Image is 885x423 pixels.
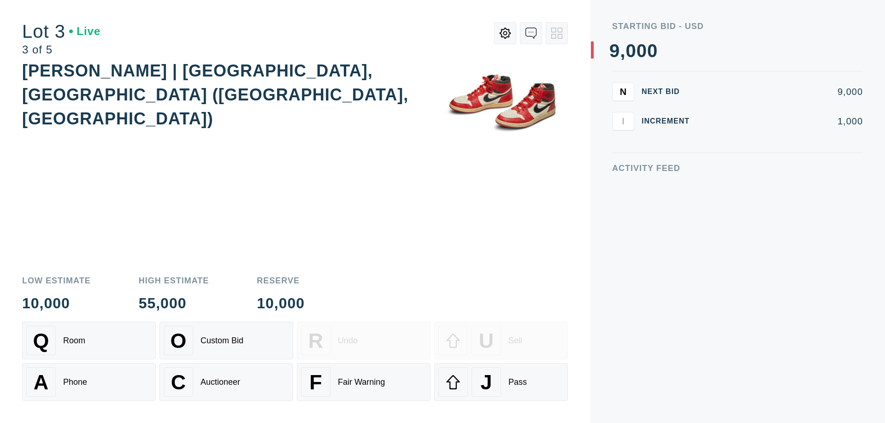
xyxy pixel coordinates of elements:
[612,82,634,101] button: N
[201,336,243,346] div: Custom Bid
[637,41,647,60] div: 0
[22,296,91,311] div: 10,000
[22,276,91,285] div: Low Estimate
[159,363,293,401] button: CAuctioneer
[22,363,156,401] button: APhone
[33,329,49,352] span: Q
[647,41,658,60] div: 0
[620,86,626,97] span: N
[609,41,620,60] div: 9
[508,377,527,387] div: Pass
[22,61,408,128] div: [PERSON_NAME] | [GEOGRAPHIC_DATA], [GEOGRAPHIC_DATA] ([GEOGRAPHIC_DATA], [GEOGRAPHIC_DATA])
[139,276,209,285] div: High Estimate
[434,363,568,401] button: JPass
[171,370,186,394] span: C
[257,296,305,311] div: 10,000
[338,377,385,387] div: Fair Warning
[704,87,863,96] div: 9,000
[257,276,305,285] div: Reserve
[622,116,625,126] span: I
[297,322,431,359] button: RUndo
[508,336,522,346] div: Sell
[479,329,494,352] span: U
[642,88,697,95] div: Next Bid
[612,164,863,172] div: Activity Feed
[434,322,568,359] button: USell
[22,44,100,55] div: 3 of 5
[63,336,85,346] div: Room
[159,322,293,359] button: OCustom Bid
[480,370,492,394] span: J
[22,22,100,41] div: Lot 3
[297,363,431,401] button: FFair Warning
[201,377,240,387] div: Auctioneer
[642,117,697,125] div: Increment
[620,41,625,226] div: ,
[308,329,323,352] span: R
[704,117,863,126] div: 1,000
[63,377,87,387] div: Phone
[22,322,156,359] button: QRoom
[139,296,209,311] div: 55,000
[69,26,100,37] div: Live
[309,370,322,394] span: F
[338,336,358,346] div: Undo
[625,41,636,60] div: 0
[171,329,187,352] span: O
[612,22,863,30] div: Starting Bid - USD
[612,112,634,130] button: I
[34,370,48,394] span: A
